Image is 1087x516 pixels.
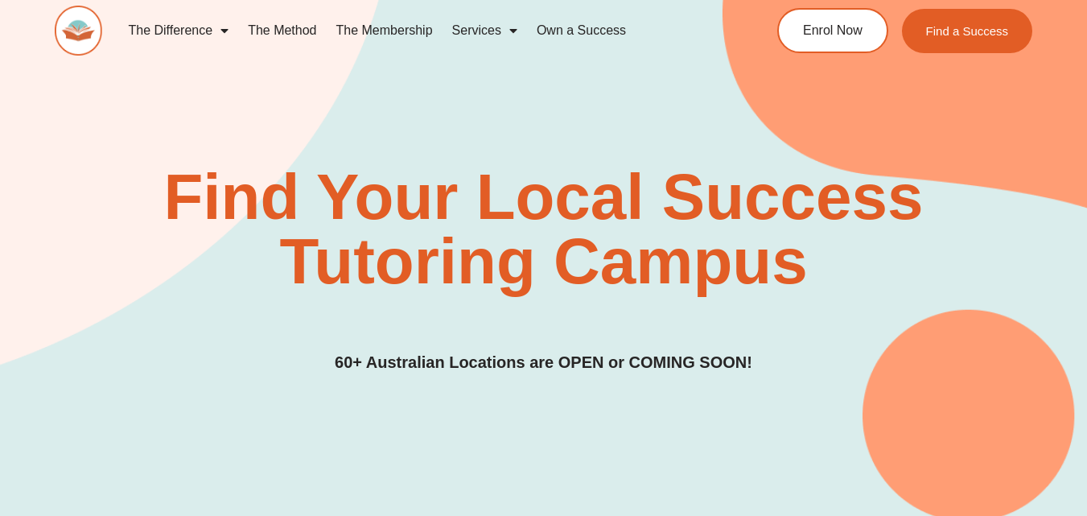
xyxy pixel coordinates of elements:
[902,9,1033,53] a: Find a Success
[527,12,636,49] a: Own a Success
[327,12,443,49] a: The Membership
[926,25,1009,37] span: Find a Success
[335,350,752,375] h3: 60+ Australian Locations are OPEN or COMING SOON!
[118,12,238,49] a: The Difference
[777,8,888,53] a: Enrol Now
[118,12,721,49] nav: Menu
[238,12,326,49] a: The Method
[803,24,863,37] span: Enrol Now
[157,165,930,294] h2: Find Your Local Success Tutoring Campus
[443,12,527,49] a: Services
